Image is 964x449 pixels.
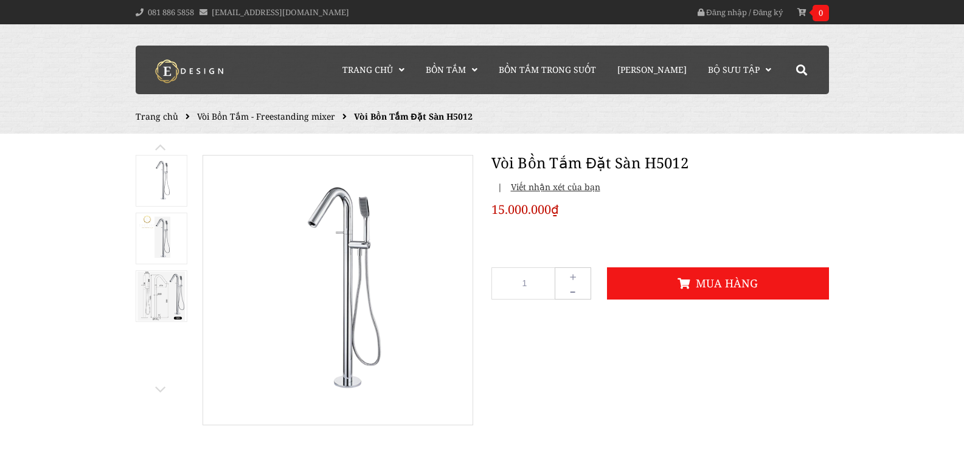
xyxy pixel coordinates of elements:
button: Mua hàng [607,267,829,300]
img: logo Kreiner Germany - Edesign Interior [145,59,236,83]
button: + [555,267,591,285]
a: Trang chủ [333,46,414,94]
a: Vòi Bồn Tắm - Freestanding mixer [197,111,335,122]
span: Bồn Tắm [426,64,466,75]
span: [PERSON_NAME] [617,64,687,75]
span: 0 [813,5,829,21]
span: 15.000.000₫ [491,201,559,219]
h1: Vòi Bồn Tắm Đặt Sàn H5012 [491,152,829,174]
span: | [498,181,502,193]
img: Vòi Bồn Tắm Đặt Sàn H5012 [137,156,186,205]
a: Trang chủ [136,111,178,122]
span: Bộ Sưu Tập [708,64,760,75]
span: Vòi Bồn Tắm Đặt Sàn H5012 [354,111,473,122]
a: 081 886 5858 [148,7,194,18]
a: [PERSON_NAME] [608,46,696,94]
a: [EMAIL_ADDRESS][DOMAIN_NAME] [212,7,349,18]
a: Bộ Sưu Tập [699,46,780,94]
a: Bồn Tắm Trong Suốt [490,46,605,94]
span: Viết nhận xét của bạn [505,181,600,193]
span: Bồn Tắm Trong Suốt [499,64,596,75]
span: / [749,7,751,18]
a: Bồn Tắm [417,46,487,94]
button: - [555,282,591,300]
span: Trang chủ [342,64,393,75]
img: Vòi Bồn Tắm Đặt Sàn H5012 [137,272,185,321]
img: Vòi Bồn Tắm Đặt Sàn H5012 [137,214,186,263]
